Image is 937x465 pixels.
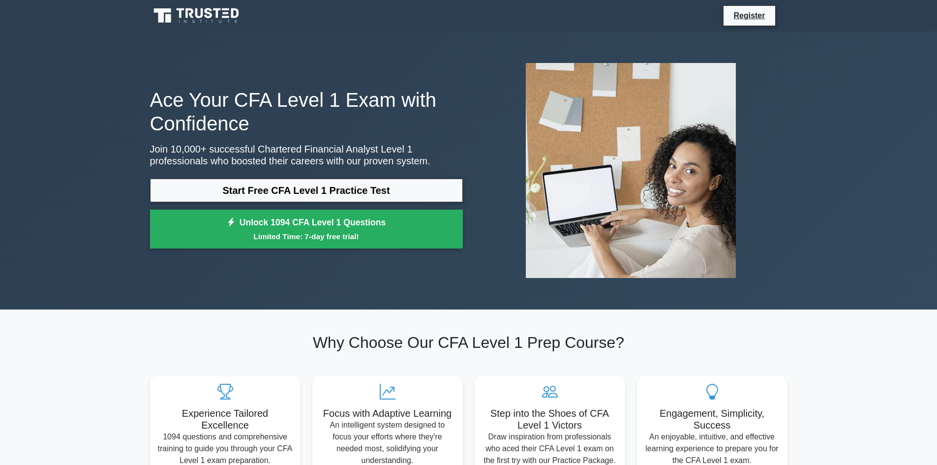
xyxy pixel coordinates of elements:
a: Register [727,9,771,22]
h2: Why Choose Our CFA Level 1 Prep Course? [150,333,787,352]
h5: Step into the Shoes of CFA Level 1 Victors [483,407,617,431]
a: Unlock 1094 CFA Level 1 QuestionsLimited Time: 7-day free trial! [150,210,463,249]
small: Limited Time: 7-day free trial! [162,231,451,242]
h5: Focus with Adaptive Learning [320,407,455,419]
p: Join 10,000+ successful Chartered Financial Analyst Level 1 professionals who boosted their caree... [150,143,463,167]
h1: Ace Your CFA Level 1 Exam with Confidence [150,88,463,135]
h5: Experience Tailored Excellence [158,407,293,431]
h5: Engagement, Simplicity, Success [645,407,780,431]
a: Start Free CFA Level 1 Practice Test [150,179,463,202]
